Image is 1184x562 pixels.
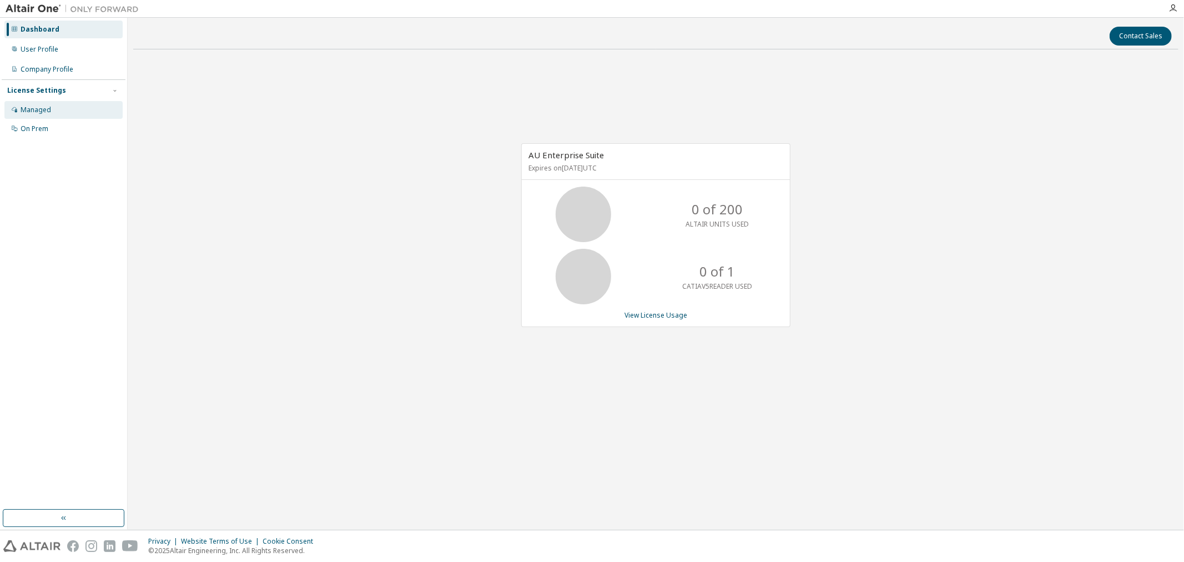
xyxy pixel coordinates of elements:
[148,537,181,546] div: Privacy
[686,219,749,229] p: ALTAIR UNITS USED
[1110,27,1172,46] button: Contact Sales
[21,124,48,133] div: On Prem
[104,540,115,552] img: linkedin.svg
[528,163,780,173] p: Expires on [DATE] UTC
[7,86,66,95] div: License Settings
[263,537,320,546] div: Cookie Consent
[624,310,687,320] a: View License Usage
[21,25,59,34] div: Dashboard
[85,540,97,552] img: instagram.svg
[682,282,752,291] p: CATIAV5READER USED
[122,540,138,552] img: youtube.svg
[21,106,51,114] div: Managed
[692,200,743,219] p: 0 of 200
[181,537,263,546] div: Website Terms of Use
[21,45,58,54] div: User Profile
[21,65,73,74] div: Company Profile
[148,546,320,555] p: © 2025 Altair Engineering, Inc. All Rights Reserved.
[67,540,79,552] img: facebook.svg
[3,540,61,552] img: altair_logo.svg
[528,149,604,160] span: AU Enterprise Suite
[699,262,735,281] p: 0 of 1
[6,3,144,14] img: Altair One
